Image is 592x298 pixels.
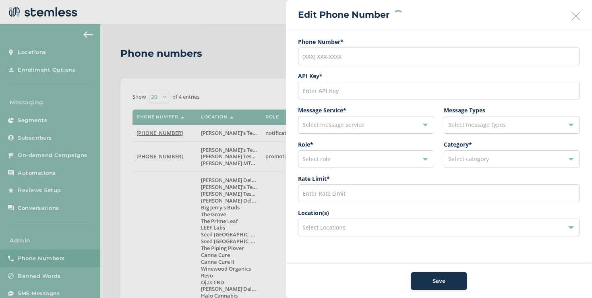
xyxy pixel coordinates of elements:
label: API Key [298,72,580,80]
input: Enter Rate Limit [298,184,580,202]
label: Role [298,140,434,149]
span: Select category [448,155,489,163]
span: Select Locations [302,223,346,231]
span: Select message types [448,121,506,128]
label: Category [444,140,580,149]
label: Rate Limit [298,174,580,183]
span: Select role [302,155,331,163]
label: Message Types [444,106,580,114]
button: Save [411,272,467,290]
span: Select message service [302,121,364,128]
label: Phone Number* [298,37,580,46]
span: Save [433,277,445,285]
label: Location(s) [298,209,580,217]
iframe: Chat Widget [552,259,592,298]
input: (XXX) XXX-XXXX [298,48,580,65]
label: Message Service [298,106,434,114]
input: Enter API Key [298,82,580,99]
h2: Edit Phone Number [298,8,389,21]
